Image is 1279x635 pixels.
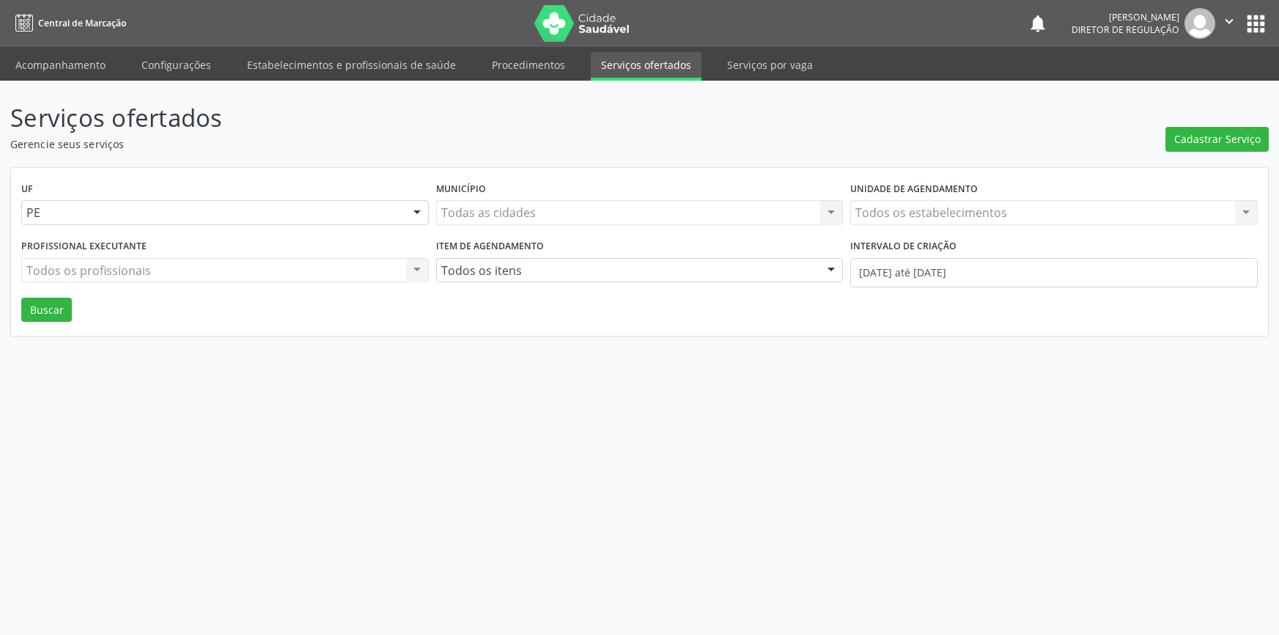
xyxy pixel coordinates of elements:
img: img [1184,8,1215,39]
label: Item de agendamento [436,235,544,258]
button: notifications [1028,13,1048,34]
span: Todos os itens [441,263,814,278]
label: Intervalo de criação [850,235,957,258]
a: Configurações [131,52,221,78]
label: Unidade de agendamento [850,178,978,201]
span: Cadastrar Serviço [1174,131,1261,147]
span: PE [26,205,399,220]
button: Cadastrar Serviço [1165,127,1269,152]
a: Serviços por vaga [717,52,823,78]
button:  [1215,8,1243,39]
p: Gerencie seus serviços [10,136,891,152]
input: Selecione um intervalo [850,258,1258,287]
label: Profissional executante [21,235,147,258]
label: UF [21,178,33,201]
button: apps [1243,11,1269,37]
a: Acompanhamento [5,52,116,78]
i:  [1221,13,1237,29]
label: Município [436,178,486,201]
a: Procedimentos [482,52,575,78]
button: Buscar [21,298,72,323]
a: Estabelecimentos e profissionais de saúde [237,52,466,78]
span: Diretor de regulação [1072,23,1179,36]
a: Serviços ofertados [591,52,701,81]
div: [PERSON_NAME] [1072,11,1179,23]
p: Serviços ofertados [10,100,891,136]
span: Central de Marcação [38,17,126,29]
a: Central de Marcação [10,11,126,35]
